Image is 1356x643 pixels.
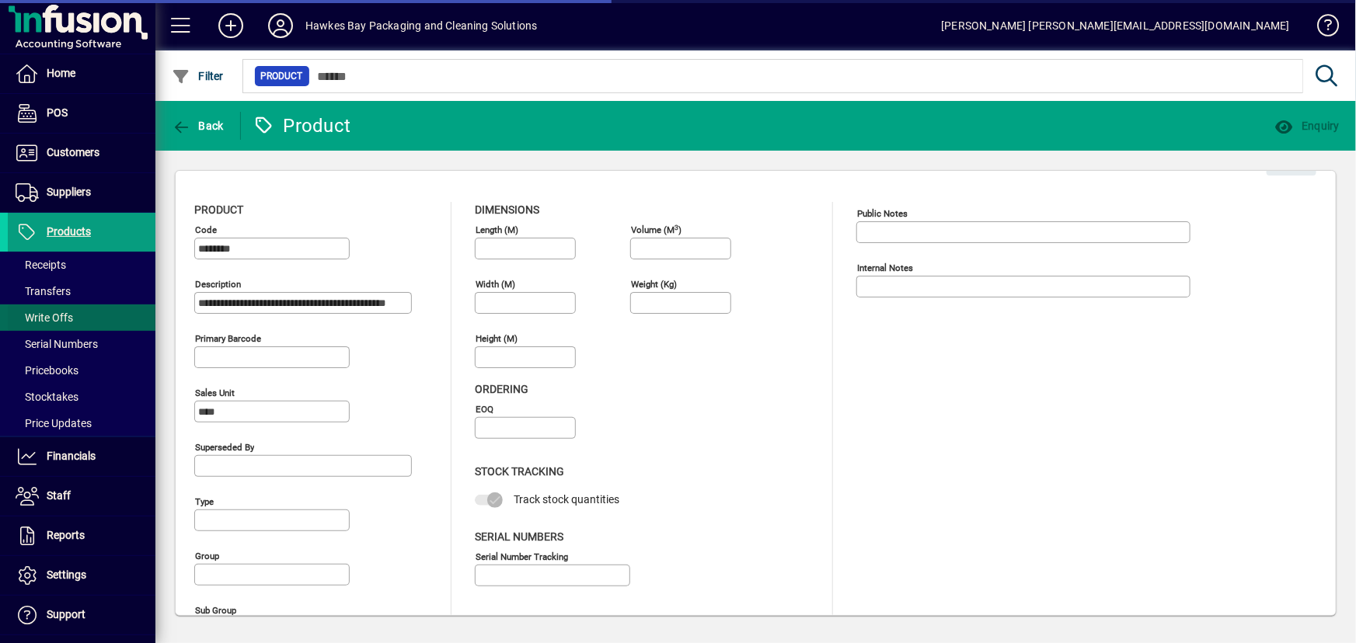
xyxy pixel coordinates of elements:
a: Stocktakes [8,384,155,410]
mat-label: Sub group [195,605,236,616]
button: Edit [1267,148,1316,176]
a: Suppliers [8,173,155,212]
button: Back [168,112,228,140]
mat-label: Code [195,224,217,235]
span: Back [172,120,224,132]
mat-label: Volume (m ) [631,224,681,235]
span: Customers [47,146,99,158]
a: Serial Numbers [8,331,155,357]
span: Home [47,67,75,79]
a: Customers [8,134,155,172]
span: Track stock quantities [514,493,619,506]
span: Financials [47,450,96,462]
app-page-header-button: Back [155,112,241,140]
button: Filter [168,62,228,90]
a: Financials [8,437,155,476]
span: Product [261,68,303,84]
a: Support [8,596,155,634]
a: Receipts [8,252,155,278]
a: Price Updates [8,410,155,436]
span: Staff [47,489,71,502]
span: POS [47,106,68,119]
mat-label: Internal Notes [857,262,913,273]
a: Home [8,54,155,93]
button: Add [206,12,256,40]
span: Ordering [475,383,528,395]
span: Write Offs [16,311,73,324]
span: Filter [172,70,224,82]
span: Pricebooks [16,364,78,377]
span: Receipts [16,259,66,271]
a: Settings [8,556,155,595]
mat-label: Width (m) [476,279,515,290]
mat-label: EOQ [476,404,493,415]
mat-label: Type [195,496,214,507]
a: Knowledge Base [1305,3,1337,54]
span: Serial Numbers [16,338,98,350]
span: Transfers [16,285,71,297]
span: Stock Tracking [475,465,564,478]
div: [PERSON_NAME] [PERSON_NAME][EMAIL_ADDRESS][DOMAIN_NAME] [941,13,1290,38]
a: POS [8,94,155,133]
span: Settings [47,568,86,581]
div: Hawkes Bay Packaging and Cleaning Solutions [305,13,538,38]
span: Price Updates [16,417,92,429]
span: Dimensions [475,203,539,216]
mat-label: Sales unit [195,388,235,398]
a: Reports [8,516,155,555]
button: Profile [256,12,305,40]
mat-label: Weight (Kg) [631,279,677,290]
mat-label: Serial Number tracking [476,551,568,561]
a: Pricebooks [8,357,155,384]
mat-label: Height (m) [476,333,518,344]
mat-label: Public Notes [857,208,908,219]
mat-label: Description [195,279,241,290]
span: Reports [47,529,85,541]
a: Staff [8,477,155,516]
span: Support [47,608,85,620]
span: Product [194,203,243,216]
a: Write Offs [8,304,155,331]
span: Serial Numbers [475,530,563,543]
mat-label: Superseded by [195,442,254,453]
sup: 3 [675,223,678,231]
mat-label: Group [195,551,219,561]
mat-label: Primary barcode [195,333,261,344]
span: Suppliers [47,186,91,198]
span: Stocktakes [16,391,78,403]
mat-label: Length (m) [476,224,518,235]
div: Product [253,113,351,138]
a: Transfers [8,278,155,304]
span: Products [47,225,91,238]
